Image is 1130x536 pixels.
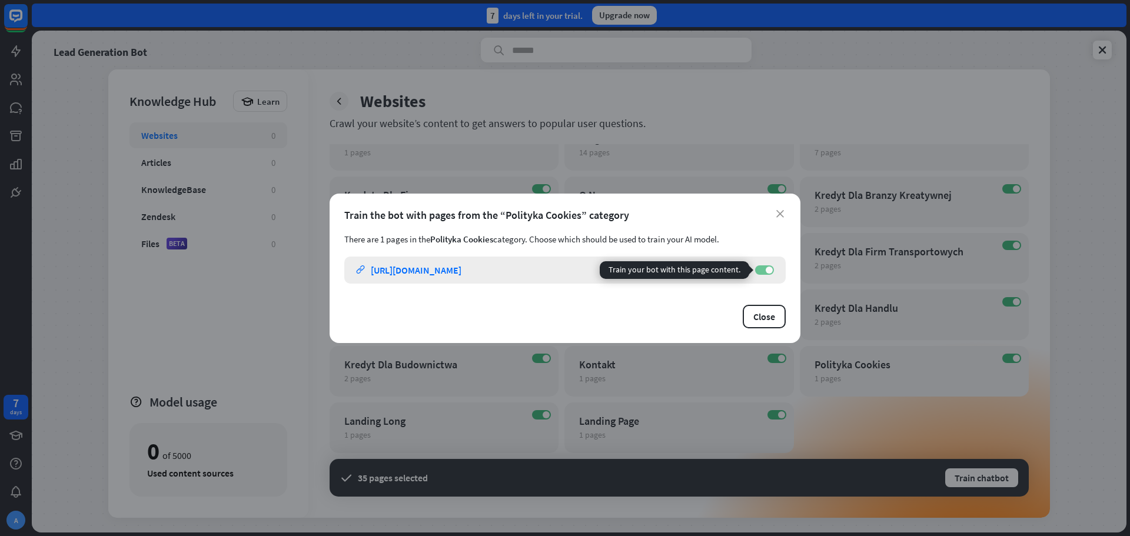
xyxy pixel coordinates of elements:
div: There are 1 pages in the category. Choose which should be used to train your AI model. [344,234,786,245]
i: close [776,210,784,218]
button: Close [743,305,786,328]
div: Train the bot with pages from the “Polityka Cookies” category [344,208,786,222]
span: Polityka Cookies [430,234,493,245]
i: link [356,265,365,274]
a: link [URL][DOMAIN_NAME] [356,257,743,284]
button: Open LiveChat chat widget [9,5,45,40]
div: [URL][DOMAIN_NAME] [371,264,461,276]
